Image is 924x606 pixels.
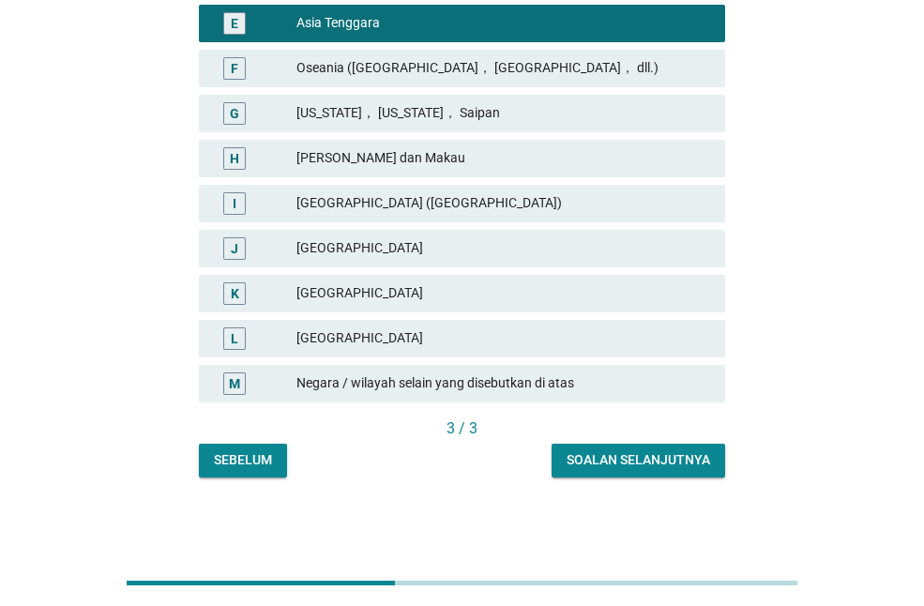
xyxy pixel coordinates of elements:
[296,372,710,395] div: Negara / wilayah selain yang disebutkan di atas
[214,450,272,470] div: Sebelum
[231,58,238,78] div: F
[296,327,710,350] div: [GEOGRAPHIC_DATA]
[231,328,238,348] div: L
[231,13,238,33] div: E
[230,103,239,123] div: G
[552,444,725,477] button: Soalan selanjutnya
[296,237,710,260] div: [GEOGRAPHIC_DATA]
[296,57,710,80] div: Oseania ([GEOGRAPHIC_DATA]， [GEOGRAPHIC_DATA]， dll.)
[233,193,236,213] div: I
[296,147,710,170] div: [PERSON_NAME] dan Makau
[231,238,238,258] div: J
[199,417,725,440] div: 3 / 3
[296,282,710,305] div: [GEOGRAPHIC_DATA]
[296,192,710,215] div: [GEOGRAPHIC_DATA] ([GEOGRAPHIC_DATA])
[296,102,710,125] div: [US_STATE]， [US_STATE]， Saipan
[567,450,710,470] div: Soalan selanjutnya
[231,283,239,303] div: K
[230,148,239,168] div: H
[296,12,710,35] div: Asia Tenggara
[199,444,287,477] button: Sebelum
[229,373,240,393] div: M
